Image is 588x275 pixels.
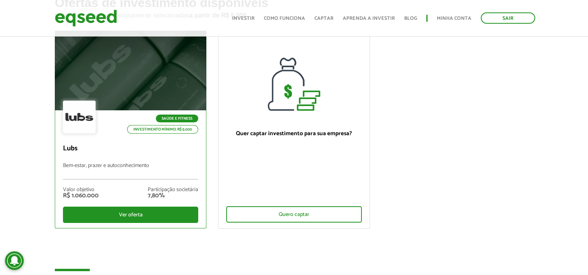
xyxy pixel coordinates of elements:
[63,193,99,199] div: R$ 1.060.000
[226,206,361,223] div: Quero captar
[264,16,305,21] a: Como funciona
[404,16,417,21] a: Blog
[55,8,117,28] img: EqSeed
[148,187,198,193] div: Participação societária
[156,115,198,122] p: Saúde e Fitness
[314,16,333,21] a: Captar
[127,125,198,134] p: Investimento mínimo: R$ 5.000
[437,16,471,21] a: Minha conta
[63,187,99,193] div: Valor objetivo
[63,207,198,223] div: Ver oferta
[232,16,255,21] a: Investir
[63,144,198,153] p: Lubs
[226,130,361,137] p: Quer captar investimento para sua empresa?
[55,31,206,228] a: Saúde e Fitness Investimento mínimo: R$ 5.000 Lubs Bem-estar, prazer e autoconhecimento Valor obj...
[218,31,370,229] a: Quer captar investimento para sua empresa? Quero captar
[148,193,198,199] div: 7,80%
[63,163,198,179] p: Bem-estar, prazer e autoconhecimento
[343,16,395,21] a: Aprenda a investir
[481,12,535,24] a: Sair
